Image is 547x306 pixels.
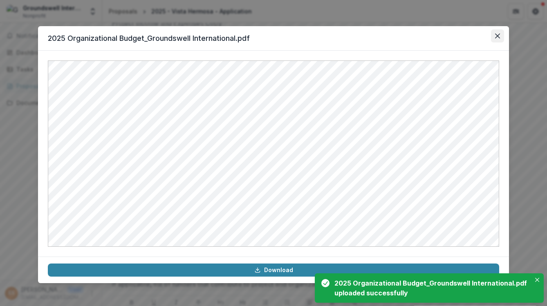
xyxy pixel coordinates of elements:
[491,29,504,42] button: Close
[48,264,499,277] a: Download
[334,278,527,298] div: 2025 Organizational Budget_Groundswell International.pdf uploaded successfully
[532,275,542,285] button: Close
[38,26,509,51] header: 2025 Organizational Budget_Groundswell International.pdf
[312,270,547,306] div: Notifications-bottom-right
